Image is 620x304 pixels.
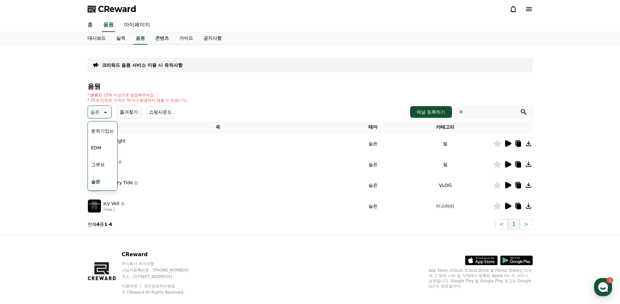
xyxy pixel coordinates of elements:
a: 공지사항 [198,32,227,45]
button: 즐겨찾기 [117,105,141,118]
p: * 볼륨은 15% 이상으로 설정해주세요. [88,92,188,98]
button: EDM [89,141,104,155]
p: 사업자등록번호 : [PHONE_NUMBER] [122,268,201,273]
p: Icy Veil [103,200,119,207]
th: 테마 [348,121,397,133]
button: 분위기있는 [89,124,117,138]
a: 설정 [84,206,125,223]
td: 미스터리 [398,196,493,216]
td: VLOG [398,175,493,196]
button: 채널 등록하기 [410,106,452,118]
a: 가이드 [174,32,198,45]
th: 카테고리 [398,121,493,133]
a: 콘텐츠 [150,32,174,45]
p: App Store, iCloud, iCloud Drive 및 iTunes Store는 미국과 그 밖의 나라 및 지역에서 등록된 Apple Inc.의 서비스 상표입니다. Goo... [429,268,533,289]
strong: 1 [104,222,107,227]
p: Memory Tide [103,179,133,186]
p: © CReward All Rights Reserved. [122,290,201,295]
p: 주식회사 와이피랩 [122,261,201,266]
a: 이용약관 [122,284,142,288]
a: CReward [88,4,136,14]
h4: 음원 [88,83,533,90]
td: 슬픈 [348,133,397,154]
span: 홈 [21,216,24,221]
p: 슬픈 [90,107,100,117]
a: 실적 [111,32,131,45]
p: 주소 : [STREET_ADDRESS] [122,274,201,279]
th: 곡 [88,121,349,133]
button: 그루브 [89,158,107,172]
td: 슬픈 [348,175,397,196]
span: 1 [66,206,68,211]
p: CReward [122,251,201,258]
button: < [495,219,508,229]
a: 마이페이지 [119,18,155,32]
td: 썰 [398,133,493,154]
button: 쇼핑사운드 [146,105,175,118]
a: 음원 [102,18,115,32]
p: Flow K [103,186,139,191]
a: 홈 [82,18,98,32]
span: 대화 [60,216,67,222]
strong: 4 [97,222,100,227]
p: 전체 중 - [88,221,112,228]
span: 설정 [101,216,108,221]
td: 슬픈 [348,154,397,175]
a: 대시보드 [82,32,111,45]
button: > [520,219,532,229]
strong: 4 [109,222,112,227]
p: * 35초 미만은 수익이 적거나 발생하지 않을 수 있습니다. [88,98,188,103]
p: Flow J [103,207,125,212]
a: 크리워드 음원 서비스 이용 시 유의사항 [102,62,183,68]
button: 슬픈 [89,174,103,189]
button: 슬픈 [88,105,112,118]
button: 1 [508,219,520,229]
a: 개인정보처리방침 [144,284,175,288]
td: 슬픈 [348,196,397,216]
img: music [88,200,101,213]
span: CReward [98,4,136,14]
a: 1대화 [43,206,84,223]
a: 홈 [2,206,43,223]
p: Sad Night [103,138,126,145]
a: 음원 [133,32,147,45]
td: 썰 [398,154,493,175]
